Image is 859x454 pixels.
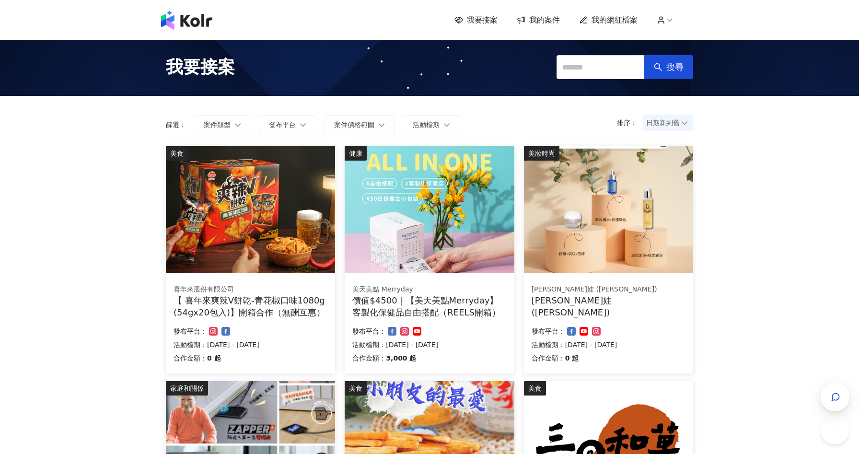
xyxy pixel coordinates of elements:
p: 活動檔期：[DATE] - [DATE] [532,339,685,350]
div: [PERSON_NAME]娃 ([PERSON_NAME]) [532,285,685,294]
span: 案件類型 [204,121,231,128]
div: 家庭和關係 [166,381,208,396]
iframe: Help Scout Beacon - Open [821,416,849,444]
button: 發布平台 [259,115,316,134]
span: 活動檔期 [413,121,440,128]
span: search [654,63,662,71]
p: 合作金額： [532,352,565,364]
p: 發布平台： [174,326,207,337]
span: 日期新到舊 [646,116,690,130]
div: 健康 [345,146,367,161]
div: 美妝時尚 [524,146,559,161]
div: 美天美點 Merryday [352,285,506,294]
button: 搜尋 [644,55,693,79]
span: 我的案件 [529,15,560,25]
p: 合作金額： [352,352,386,364]
span: 我要接案 [467,15,498,25]
div: [PERSON_NAME]娃 ([PERSON_NAME]) [532,294,685,318]
button: 案件價格範圍 [324,115,395,134]
div: 美食 [524,381,546,396]
a: 我的案件 [517,15,560,25]
div: 價值$4500｜【美天美點Merryday】客製化保健品自由搭配（REELS開箱） [352,294,506,318]
p: 發布平台： [352,326,386,337]
img: 喜年來爽辣V餅乾-青花椒口味1080g (54gx20包入) [166,146,335,273]
p: 發布平台： [532,326,565,337]
div: 美食 [166,146,188,161]
img: 客製化保健食品 [345,146,514,273]
p: 合作金額： [174,352,207,364]
a: 我要接案 [454,15,498,25]
button: 活動檔期 [403,115,460,134]
button: 案件類型 [194,115,251,134]
span: 我要接案 [166,55,235,79]
a: 我的網紅檔案 [579,15,638,25]
span: 我的網紅檔案 [592,15,638,25]
span: 案件價格範圍 [334,121,374,128]
p: 排序： [617,119,643,127]
p: 活動檔期：[DATE] - [DATE] [352,339,506,350]
img: Diva 神級修護組合 [524,146,693,273]
div: 【 喜年來爽辣V餅乾-青花椒口味1080g (54gx20包入)】開箱合作（無酬互惠） [174,294,327,318]
p: 3,000 起 [386,352,416,364]
p: 0 起 [207,352,221,364]
div: 喜年來股份有限公司 [174,285,327,294]
p: 0 起 [565,352,579,364]
p: 篩選： [166,121,186,128]
p: 活動檔期：[DATE] - [DATE] [174,339,327,350]
span: 搜尋 [666,62,684,72]
span: 發布平台 [269,121,296,128]
img: logo [161,11,212,30]
div: 美食 [345,381,367,396]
